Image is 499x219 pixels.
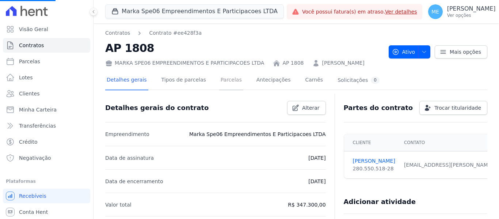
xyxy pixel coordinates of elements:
a: Antecipações [255,71,292,90]
span: Mais opções [450,48,481,56]
p: Ver opções [447,12,496,18]
div: MARKA SPE06 EMPREENDIMENTOS E PARTICIPACOES LTDA [105,59,264,67]
a: Mais opções [435,45,487,58]
div: 0 [371,77,380,84]
span: Recebíveis [19,192,46,200]
button: Marka Spe06 Empreendimentos E Participacoes LTDA [105,4,284,18]
span: Trocar titularidade [434,104,481,112]
a: Tipos de parcelas [160,71,207,90]
a: Detalhes gerais [105,71,148,90]
a: Carnês [304,71,324,90]
a: Contrato #ee428f3a [149,29,202,37]
a: AP 1808 [282,59,304,67]
p: Empreendimento [105,130,149,139]
p: [DATE] [308,177,325,186]
a: Minha Carteira [3,102,90,117]
button: Ativo [389,45,431,58]
span: Contratos [19,42,44,49]
p: Marka Spe06 Empreendimentos E Participacoes LTDA [189,130,326,139]
h3: Detalhes gerais do contrato [105,103,209,112]
a: Negativação [3,151,90,165]
p: Valor total [105,200,132,209]
a: Trocar titularidade [419,101,487,115]
div: Plataformas [6,177,87,186]
span: Minha Carteira [19,106,57,113]
a: [PERSON_NAME] [353,157,395,165]
span: Ativo [392,45,415,58]
span: Clientes [19,90,39,97]
a: Transferências [3,118,90,133]
p: [PERSON_NAME] [447,5,496,12]
span: Crédito [19,138,38,146]
h3: Partes do contrato [344,103,413,112]
span: Lotes [19,74,33,81]
a: Contratos [3,38,90,53]
span: ME [431,9,439,14]
span: Parcelas [19,58,40,65]
th: Cliente [344,134,400,151]
span: Negativação [19,154,51,162]
p: Data de encerramento [105,177,163,186]
a: Clientes [3,86,90,101]
a: Visão Geral [3,22,90,37]
nav: Breadcrumb [105,29,383,37]
a: Solicitações0 [336,71,381,90]
a: Parcelas [219,71,243,90]
p: [DATE] [308,154,325,162]
span: Conta Hent [19,208,48,216]
a: Contratos [105,29,130,37]
a: Recebíveis [3,189,90,203]
h3: Adicionar atividade [344,197,416,206]
div: 280.550.518-28 [353,165,395,173]
p: Data de assinatura [105,154,154,162]
a: Crédito [3,135,90,149]
a: Parcelas [3,54,90,69]
h2: AP 1808 [105,40,383,56]
nav: Breadcrumb [105,29,202,37]
span: Transferências [19,122,56,129]
div: Solicitações [338,77,380,84]
a: Alterar [287,101,326,115]
p: R$ 347.300,00 [288,200,325,209]
span: Visão Geral [19,26,48,33]
span: Você possui fatura(s) em atraso. [302,8,417,16]
a: [PERSON_NAME] [322,59,364,67]
a: Ver detalhes [385,9,417,15]
a: Lotes [3,70,90,85]
span: Alterar [302,104,320,112]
